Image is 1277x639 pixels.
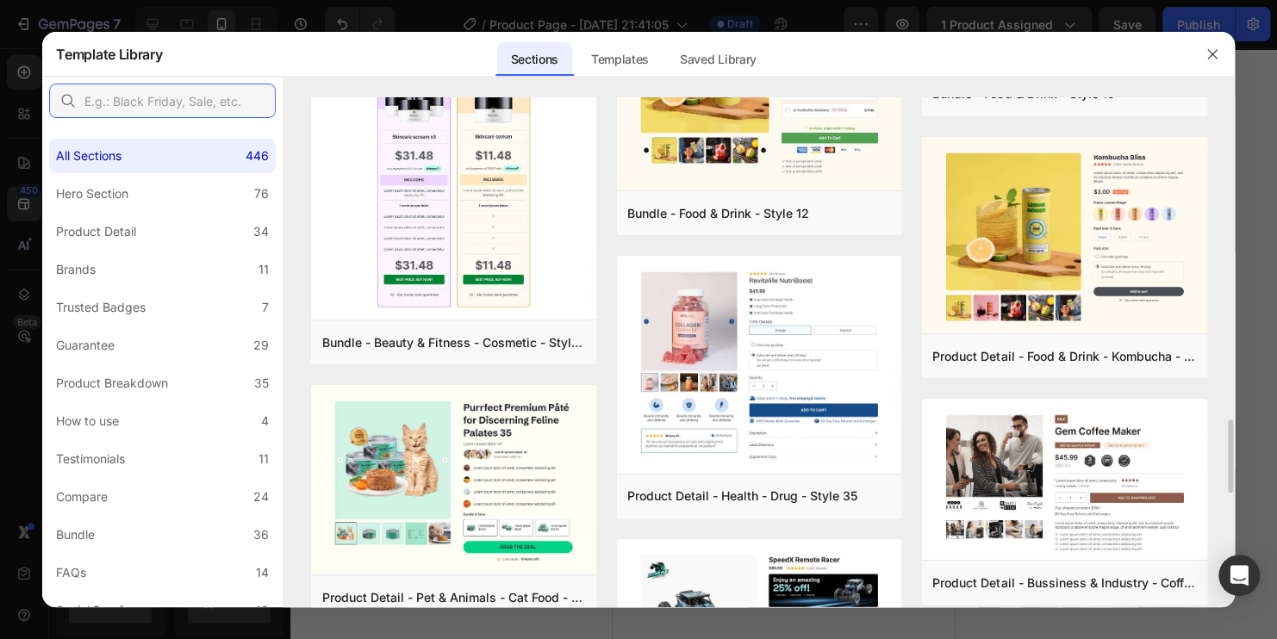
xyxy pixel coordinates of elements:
div: 11 [259,259,269,280]
img: pd39.png [922,137,1206,338]
img: pd35-2.png [617,256,901,476]
input: E.g.: Black Friday, Sale, etc. [49,84,276,118]
div: FAQs [56,562,86,583]
span: from URL or image [124,417,216,432]
div: Open Intercom Messenger [1218,555,1260,596]
div: 76 [254,183,269,204]
div: 24 [253,487,269,507]
div: Social Proof [56,600,123,621]
div: Product Detail - Health - Drug - Style 35 [627,486,857,506]
img: bd10.png [311,50,595,324]
div: 36 [253,524,269,545]
h2: Template Library [56,32,162,77]
div: 35 [254,373,269,394]
div: Bundle - Beauty & Fitness - Cosmetic - Style 10 [321,332,585,353]
span: inspired by CRO experts [111,358,229,374]
div: Product Breakdown [56,373,168,394]
div: Hero Section [56,183,128,204]
div: Product Detail - Bussiness & Industry - Coffee Machine - Style 32 [932,573,1196,593]
div: 7 [262,297,269,318]
div: Saved Library [666,42,770,77]
div: Add blank section [119,454,224,472]
div: Choose templates [119,337,223,355]
div: Compare [56,487,108,507]
div: Trusted Badges [56,297,146,318]
img: pd35.png [311,385,595,578]
span: then drag & drop elements [106,475,234,491]
span: Add section [15,298,97,316]
div: Product Detail [56,221,136,242]
div: 4 [261,411,269,431]
div: 34 [253,221,269,242]
div: Guarantee [56,335,115,356]
img: pd32.png [922,399,1206,563]
div: Templates [577,42,663,77]
div: Bundle - Food & Drink - Style 12 [627,203,809,224]
div: Generate layout [126,395,216,413]
div: Product Detail - Food & Drink - Kombucha - Style 39 [932,346,1196,367]
div: 14 [256,562,269,583]
div: 43 [253,600,269,621]
div: 29 [253,335,269,356]
div: How to use [56,411,119,431]
div: Testimonials [56,449,125,469]
div: 11 [259,449,269,469]
div: All Sections [56,146,121,166]
div: Product Detail - Pet & Animals - Cat Food - Style 35 [321,587,585,608]
div: Sections [497,42,572,77]
div: Brands [56,259,96,280]
div: Bundle [56,524,95,545]
div: 446 [246,146,269,166]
